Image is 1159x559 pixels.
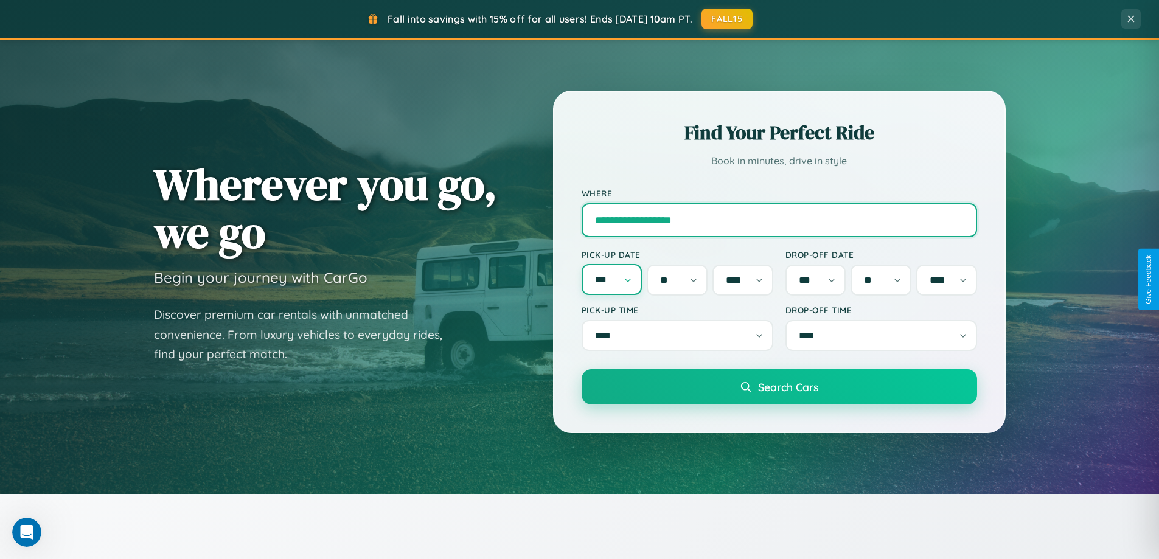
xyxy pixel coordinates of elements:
[582,369,977,404] button: Search Cars
[582,152,977,170] p: Book in minutes, drive in style
[582,119,977,146] h2: Find Your Perfect Ride
[582,305,773,315] label: Pick-up Time
[1144,255,1153,304] div: Give Feedback
[582,188,977,198] label: Where
[758,380,818,394] span: Search Cars
[154,268,367,286] h3: Begin your journey with CarGo
[701,9,753,29] button: FALL15
[388,13,692,25] span: Fall into savings with 15% off for all users! Ends [DATE] 10am PT.
[785,305,977,315] label: Drop-off Time
[154,305,458,364] p: Discover premium car rentals with unmatched convenience. From luxury vehicles to everyday rides, ...
[154,160,497,256] h1: Wherever you go, we go
[582,249,773,260] label: Pick-up Date
[785,249,977,260] label: Drop-off Date
[12,518,41,547] iframe: Intercom live chat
